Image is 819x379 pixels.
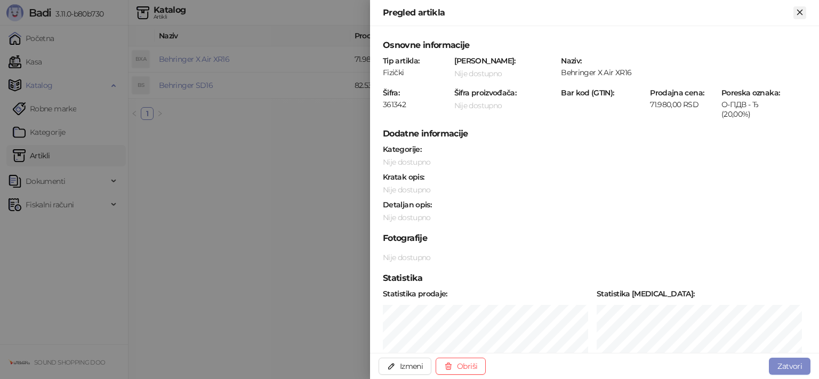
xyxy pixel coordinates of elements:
h5: Fotografije [383,232,806,245]
div: Behringer X Air XR16 [560,68,807,77]
strong: Šifra proizvođača : [454,88,517,98]
span: Nije dostupno [454,101,502,110]
strong: Statistika prodaje : [383,289,447,299]
strong: Detaljan opis : [383,200,431,209]
button: Zatvori [769,358,810,375]
h5: Osnovne informacije [383,39,806,52]
strong: Poreska oznaka : [721,88,780,98]
span: Nije dostupno [383,253,431,262]
h5: Dodatne informacije [383,127,806,140]
strong: Šifra : [383,88,399,98]
div: О-ПДВ - Ђ (20,00%) [720,100,790,119]
strong: Bar kod (GTIN) : [561,88,614,98]
button: Izmeni [379,358,431,375]
div: 361342 [382,100,451,109]
strong: [PERSON_NAME] : [454,56,516,66]
strong: Prodajna cena : [650,88,704,98]
strong: Statistika [MEDICAL_DATA] : [597,289,694,299]
span: Nije dostupno [383,185,431,195]
span: Nije dostupno [383,213,431,222]
div: Pregled artikla [383,6,793,19]
strong: Tip artikla : [383,56,419,66]
span: Nije dostupno [383,157,431,167]
div: Fizički [382,68,451,77]
strong: Kategorije : [383,144,421,154]
strong: Kratak opis : [383,172,424,182]
span: Nije dostupno [454,69,502,78]
h5: Statistika [383,272,806,285]
div: 71.980,00 RSD [649,100,718,109]
strong: Naziv : [561,56,581,66]
button: Zatvori [793,6,806,19]
button: Obriši [436,358,486,375]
